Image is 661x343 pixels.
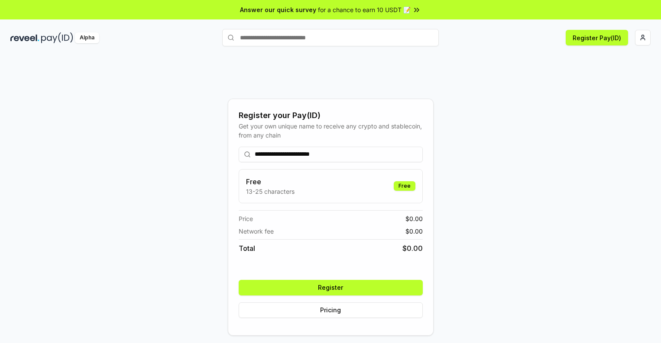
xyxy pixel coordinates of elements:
[566,30,628,45] button: Register Pay(ID)
[402,243,423,253] span: $ 0.00
[405,214,423,223] span: $ 0.00
[239,243,255,253] span: Total
[239,214,253,223] span: Price
[75,32,99,43] div: Alpha
[239,302,423,318] button: Pricing
[239,109,423,122] div: Register your Pay(ID)
[246,176,295,187] h3: Free
[41,32,73,43] img: pay_id
[239,122,423,140] div: Get your own unique name to receive any crypto and stablecoin, from any chain
[239,227,274,236] span: Network fee
[405,227,423,236] span: $ 0.00
[239,280,423,295] button: Register
[394,181,415,191] div: Free
[240,5,316,14] span: Answer our quick survey
[246,187,295,196] p: 13-25 characters
[10,32,39,43] img: reveel_dark
[318,5,411,14] span: for a chance to earn 10 USDT 📝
